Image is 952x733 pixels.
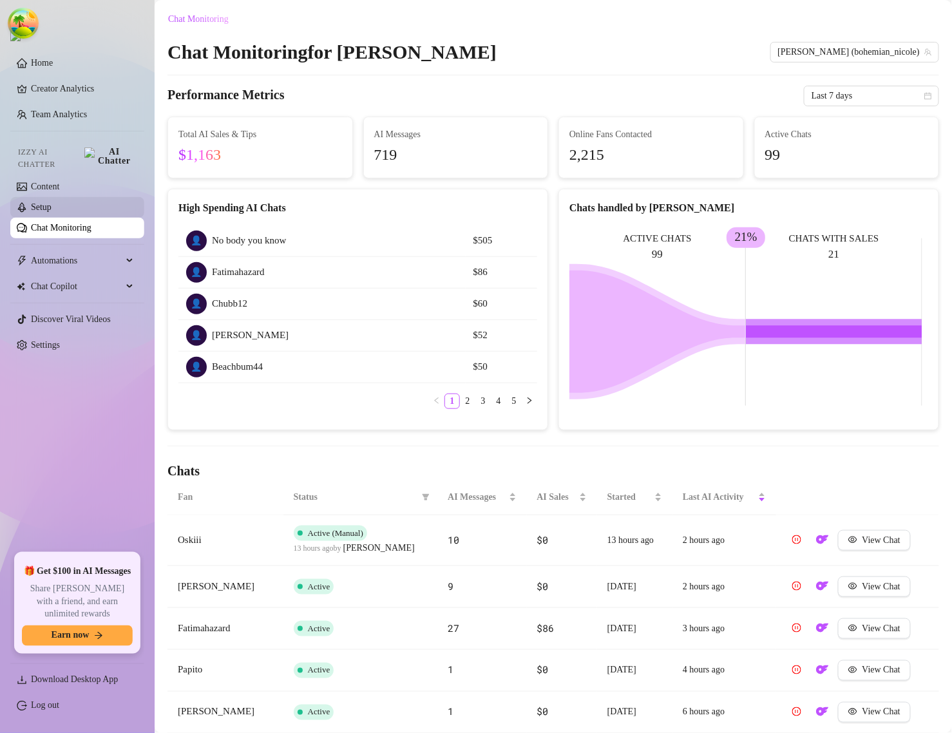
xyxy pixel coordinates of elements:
span: Izzy AI Chatter [18,146,79,171]
a: Home [31,58,53,68]
a: Creator Analytics [31,79,134,99]
button: View Chat [838,618,911,639]
span: Chat Copilot [31,276,122,297]
span: arrow-right [94,631,103,640]
li: 2 [460,394,475,409]
span: eye [848,535,857,544]
span: $1,163 [178,146,221,163]
a: OF [812,538,833,548]
span: 1 [448,663,453,676]
span: 27 [448,622,459,634]
h4: Performance Metrics [167,86,285,106]
span: Started [607,490,652,504]
span: download [17,675,27,685]
a: Team Analytics [31,109,87,119]
article: $86 [473,265,529,280]
button: right [522,394,537,409]
span: pause-circle [792,665,801,674]
span: pause-circle [792,624,801,633]
span: AI Messages [448,490,506,504]
span: View Chat [862,707,900,718]
span: Chubb12 [212,296,247,312]
span: [PERSON_NAME] [212,328,289,343]
button: View Chat [838,530,911,551]
button: Chat Monitoring [167,9,239,30]
span: [PERSON_NAME] [178,581,254,591]
span: thunderbolt [17,256,27,266]
button: OF [812,576,833,597]
a: 4 [491,394,506,408]
span: [PERSON_NAME] [343,541,415,555]
span: View Chat [862,624,900,634]
span: 2,215 [569,143,733,167]
li: Next Page [522,394,537,409]
article: $50 [473,359,529,375]
div: 👤 [186,325,207,346]
a: Settings [31,340,60,350]
span: 🎁 Get $100 in AI Messages [24,565,131,578]
button: Earn nowarrow-right [22,625,133,646]
span: Active [308,624,330,633]
span: filter [419,488,432,507]
span: 13 hours ago by [294,544,415,553]
span: Chat Monitoring [168,14,229,24]
span: $0 [537,533,548,546]
span: Active [308,707,330,717]
span: Share [PERSON_NAME] with a friend, and earn unlimited rewards [22,582,133,620]
button: left [429,394,444,409]
td: 13 hours ago [597,515,672,566]
td: [DATE] [597,566,672,608]
button: View Chat [838,702,911,723]
div: Chats handled by [PERSON_NAME] [569,200,928,216]
li: 5 [506,394,522,409]
button: View Chat [838,660,911,681]
span: Automations [31,251,122,271]
li: Previous Page [429,394,444,409]
td: 3 hours ago [672,608,776,650]
span: $0 [537,705,548,718]
span: AI Messages [374,128,538,142]
span: Last 7 days [812,86,931,106]
span: AI Sales [537,490,576,504]
a: 3 [476,394,490,408]
span: pause-circle [792,535,801,544]
span: left [433,397,441,405]
span: filter [422,493,430,501]
span: Total AI Sales & Tips [178,128,342,142]
a: Discover Viral Videos [31,314,111,324]
span: View Chat [862,535,900,546]
img: OF [816,533,829,546]
span: 719 [374,143,538,167]
span: Beachbum44 [212,359,263,375]
article: $60 [473,296,529,312]
a: 2 [461,394,475,408]
span: View Chat [862,582,900,592]
a: 5 [507,394,521,408]
div: 👤 [186,294,207,314]
span: eye [848,707,857,716]
article: $52 [473,328,529,343]
img: AI Chatter [84,148,134,166]
span: View Chat [862,665,900,676]
span: 99 [765,143,929,167]
span: Active Chats [765,128,929,142]
h4: Chats [167,462,939,480]
img: OF [816,705,829,718]
span: Active [308,665,330,675]
span: Active (Manual) [308,528,363,538]
span: Nicole (bohemian_nicole) [778,43,931,62]
span: pause-circle [792,582,801,591]
span: $0 [537,663,548,676]
a: Log out [31,701,59,710]
span: Papito [178,665,202,675]
li: 1 [444,394,460,409]
img: Chat Copilot [17,282,25,291]
span: calendar [924,92,932,100]
td: [DATE] [597,650,672,692]
td: 4 hours ago [672,650,776,692]
span: Oskiii [178,535,202,545]
div: 👤 [186,262,207,283]
button: Open Tanstack query devtools [10,10,36,36]
a: OF [812,669,833,678]
span: eye [848,582,857,591]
